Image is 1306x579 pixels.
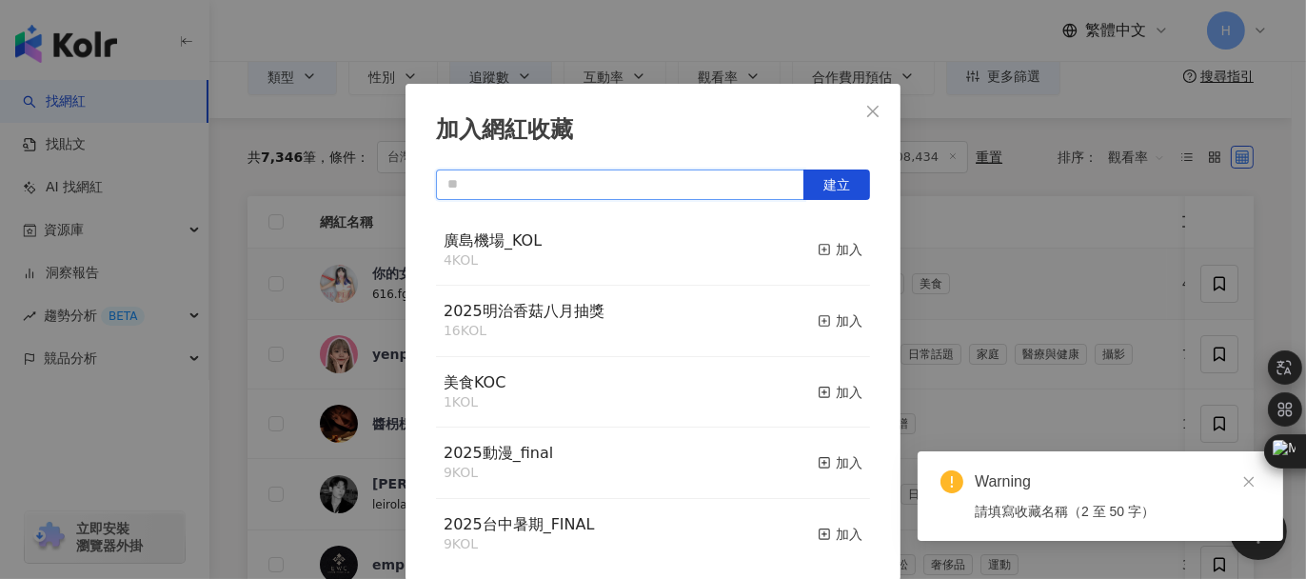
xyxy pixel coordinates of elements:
span: close [865,104,881,119]
span: 建立 [823,177,850,192]
button: 加入 [818,443,862,483]
div: 4 KOL [444,251,542,270]
a: 2025台中暑期_FINAL [444,517,594,532]
button: 建立 [803,170,870,200]
button: 加入 [818,372,862,412]
span: 2025台中暑期_FINAL [444,515,594,533]
div: 16 KOL [444,322,604,341]
div: 加入 [818,382,862,403]
div: Warning [975,470,1260,493]
div: 1 KOL [444,393,505,412]
span: exclamation-circle [940,470,963,493]
button: 加入 [818,301,862,341]
button: Close [854,92,892,130]
span: 2025明治香菇八月抽獎 [444,302,604,320]
div: 加入網紅收藏 [436,114,870,147]
button: 加入 [818,230,862,270]
span: 2025動漫_final [444,444,553,462]
span: 廣島機場_KOL [444,231,542,250]
div: 加入 [818,239,862,260]
div: 加入 [818,524,862,545]
div: 9 KOL [444,535,594,554]
a: 2025動漫_final [444,446,553,461]
a: 2025明治香菇八月抽獎 [444,304,604,319]
button: 加入 [818,514,862,554]
span: 美食KOC [444,373,505,391]
div: 加入 [818,452,862,473]
a: 美食KOC [444,375,505,390]
a: 廣島機場_KOL [444,233,542,249]
div: 9 KOL [444,464,553,483]
div: 加入 [818,310,862,331]
span: close [1242,475,1256,489]
div: 請填寫收藏名稱（2 至 50 字） [975,501,1260,522]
